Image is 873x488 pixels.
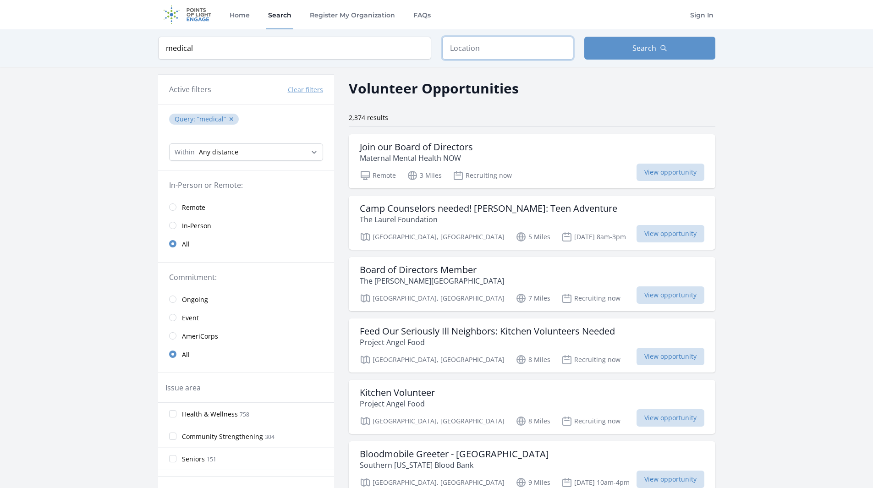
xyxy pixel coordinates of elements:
[158,235,334,253] a: All
[158,290,334,308] a: Ongoing
[453,170,512,181] p: Recruiting now
[584,37,715,60] button: Search
[169,272,323,283] legend: Commitment:
[360,142,473,153] h3: Join our Board of Directors
[158,216,334,235] a: In-Person
[182,313,199,323] span: Event
[360,293,505,304] p: [GEOGRAPHIC_DATA], [GEOGRAPHIC_DATA]
[516,293,550,304] p: 7 Miles
[229,115,234,124] button: ✕
[349,380,715,434] a: Kitchen Volunteer Project Angel Food [GEOGRAPHIC_DATA], [GEOGRAPHIC_DATA] 8 Miles Recruiting now ...
[158,327,334,345] a: AmeriCorps
[349,78,519,99] h2: Volunteer Opportunities
[158,198,334,216] a: Remote
[158,37,431,60] input: Keyword
[637,409,704,427] span: View opportunity
[516,231,550,242] p: 5 Miles
[349,257,715,311] a: Board of Directors Member The [PERSON_NAME][GEOGRAPHIC_DATA] [GEOGRAPHIC_DATA], [GEOGRAPHIC_DATA]...
[360,275,504,286] p: The [PERSON_NAME][GEOGRAPHIC_DATA]
[360,214,617,225] p: The Laurel Foundation
[516,477,550,488] p: 9 Miles
[169,433,176,440] input: Community Strengthening 304
[360,416,505,427] p: [GEOGRAPHIC_DATA], [GEOGRAPHIC_DATA]
[349,196,715,250] a: Camp Counselors needed! [PERSON_NAME]: Teen Adventure The Laurel Foundation [GEOGRAPHIC_DATA], [G...
[637,225,704,242] span: View opportunity
[360,203,617,214] h3: Camp Counselors needed! [PERSON_NAME]: Teen Adventure
[360,264,504,275] h3: Board of Directors Member
[207,455,216,463] span: 151
[637,348,704,365] span: View opportunity
[561,477,630,488] p: [DATE] 10am-4pm
[349,134,715,188] a: Join our Board of Directors Maternal Mental Health NOW Remote 3 Miles Recruiting now View opportu...
[182,332,218,341] span: AmeriCorps
[632,43,656,54] span: Search
[516,354,550,365] p: 8 Miles
[265,433,275,441] span: 304
[637,164,704,181] span: View opportunity
[360,398,435,409] p: Project Angel Food
[165,382,201,393] legend: Issue area
[182,410,238,419] span: Health & Wellness
[349,318,715,373] a: Feed Our Seriously Ill Neighbors: Kitchen Volunteers Needed Project Angel Food [GEOGRAPHIC_DATA],...
[158,308,334,327] a: Event
[182,240,190,249] span: All
[197,115,226,123] q: medical
[360,477,505,488] p: [GEOGRAPHIC_DATA], [GEOGRAPHIC_DATA]
[182,295,208,304] span: Ongoing
[561,293,620,304] p: Recruiting now
[360,449,549,460] h3: Bloodmobile Greeter - [GEOGRAPHIC_DATA]
[169,455,176,462] input: Seniors 151
[240,411,249,418] span: 758
[360,337,615,348] p: Project Angel Food
[182,432,263,441] span: Community Strengthening
[442,37,573,60] input: Location
[175,115,197,123] span: Query :
[637,286,704,304] span: View opportunity
[182,203,205,212] span: Remote
[360,387,435,398] h3: Kitchen Volunteer
[561,354,620,365] p: Recruiting now
[360,326,615,337] h3: Feed Our Seriously Ill Neighbors: Kitchen Volunteers Needed
[637,471,704,488] span: View opportunity
[360,354,505,365] p: [GEOGRAPHIC_DATA], [GEOGRAPHIC_DATA]
[360,460,549,471] p: Southern [US_STATE] Blood Bank
[182,221,211,230] span: In-Person
[169,410,176,417] input: Health & Wellness 758
[407,170,442,181] p: 3 Miles
[360,231,505,242] p: [GEOGRAPHIC_DATA], [GEOGRAPHIC_DATA]
[349,113,388,122] span: 2,374 results
[360,153,473,164] p: Maternal Mental Health NOW
[158,345,334,363] a: All
[561,416,620,427] p: Recruiting now
[516,416,550,427] p: 8 Miles
[169,180,323,191] legend: In-Person or Remote:
[182,455,205,464] span: Seniors
[169,84,211,95] h3: Active filters
[360,170,396,181] p: Remote
[288,85,323,94] button: Clear filters
[561,231,626,242] p: [DATE] 8am-3pm
[182,350,190,359] span: All
[169,143,323,161] select: Search Radius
